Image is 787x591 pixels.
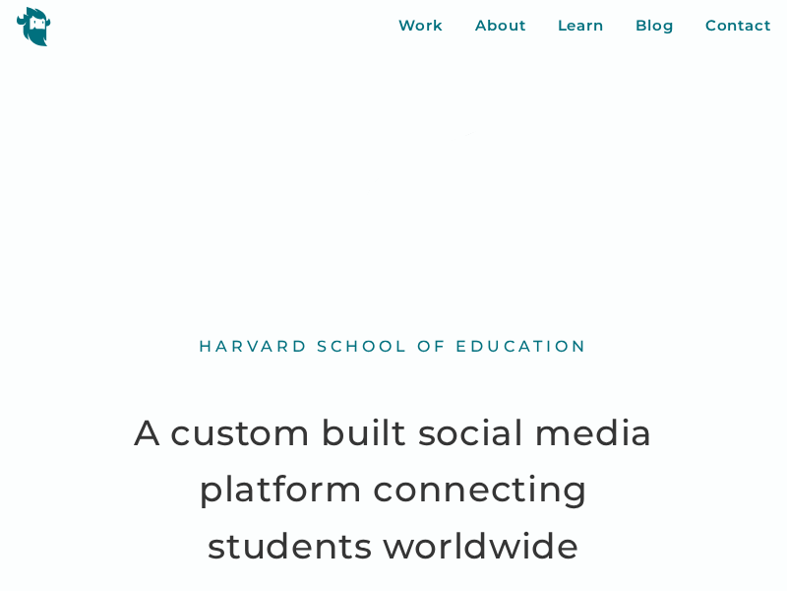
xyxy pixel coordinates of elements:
a: Learn [558,15,605,37]
a: Contact [705,15,771,37]
a: Blog [636,15,674,37]
h1: A custom built social media platform connecting students worldwide [118,405,669,575]
div: Harvard School of Education [199,337,588,358]
img: yeti logo icon [16,6,51,46]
